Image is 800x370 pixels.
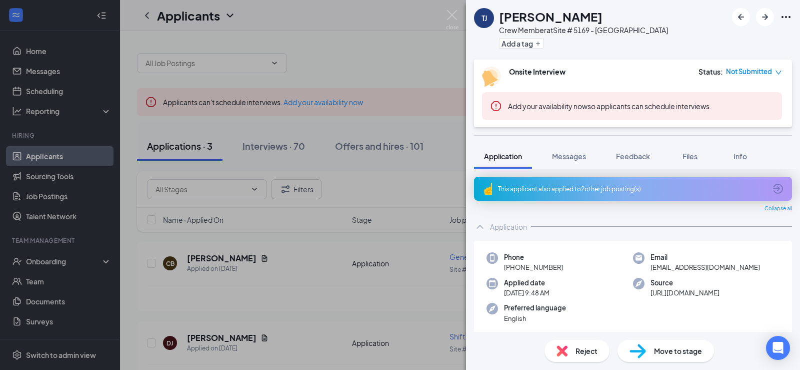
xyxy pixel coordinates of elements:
[509,67,565,76] b: Onsite Interview
[766,336,790,360] div: Open Intercom Messenger
[772,183,784,195] svg: ArrowCircle
[764,205,792,213] span: Collapse all
[650,278,719,288] span: Source
[504,262,563,272] span: [PHONE_NUMBER]
[474,221,486,233] svg: ChevronUp
[650,262,760,272] span: [EMAIL_ADDRESS][DOMAIN_NAME]
[508,102,711,111] span: so applicants can schedule interviews.
[504,278,549,288] span: Applied date
[504,252,563,262] span: Phone
[535,41,541,47] svg: Plus
[650,288,719,298] span: [URL][DOMAIN_NAME]
[726,67,772,77] span: Not Submitted
[504,288,549,298] span: [DATE] 9:48 AM
[499,25,668,35] div: Crew Member at Site # 5169 - [GEOGRAPHIC_DATA]
[682,152,697,161] span: Files
[575,345,597,356] span: Reject
[756,8,774,26] button: ArrowRight
[780,11,792,23] svg: Ellipses
[499,8,602,25] h1: [PERSON_NAME]
[499,38,543,49] button: PlusAdd a tag
[650,252,760,262] span: Email
[775,69,782,76] span: down
[504,313,566,323] span: English
[552,152,586,161] span: Messages
[490,100,502,112] svg: Error
[735,11,747,23] svg: ArrowLeftNew
[698,67,723,77] div: Status :
[654,345,702,356] span: Move to stage
[759,11,771,23] svg: ArrowRight
[616,152,650,161] span: Feedback
[498,185,766,193] div: This applicant also applied to 2 other job posting(s)
[733,152,747,161] span: Info
[490,222,527,232] div: Application
[732,8,750,26] button: ArrowLeftNew
[504,303,566,313] span: Preferred language
[481,13,487,23] div: TJ
[508,101,587,111] button: Add your availability now
[484,152,522,161] span: Application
